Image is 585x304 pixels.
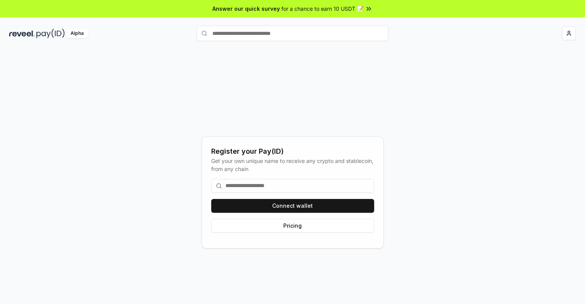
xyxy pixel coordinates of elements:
div: Get your own unique name to receive any crypto and stablecoin, from any chain [211,157,374,173]
img: reveel_dark [9,29,35,38]
button: Pricing [211,219,374,233]
span: for a chance to earn 10 USDT 📝 [281,5,363,13]
button: Connect wallet [211,199,374,213]
img: pay_id [36,29,65,38]
div: Alpha [66,29,88,38]
span: Answer our quick survey [212,5,280,13]
div: Register your Pay(ID) [211,146,374,157]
